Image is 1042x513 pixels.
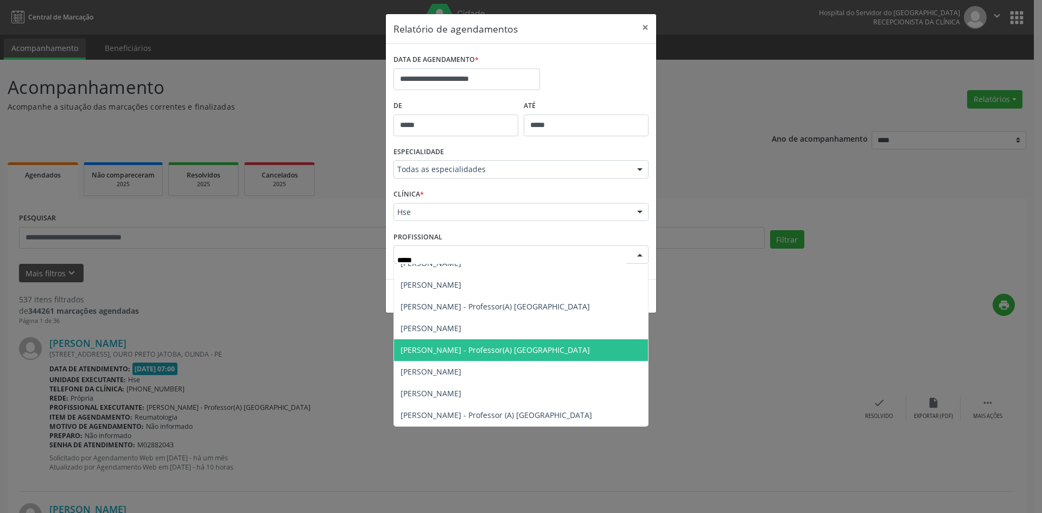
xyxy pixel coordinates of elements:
span: [PERSON_NAME] - Professor (A) [GEOGRAPHIC_DATA] [401,410,592,420]
span: Hse [397,207,626,218]
h5: Relatório de agendamentos [393,22,518,36]
button: Close [634,14,656,41]
label: DATA DE AGENDAMENTO [393,52,479,68]
label: CLÍNICA [393,186,424,203]
label: De [393,98,518,115]
span: [PERSON_NAME] [401,366,461,377]
span: [PERSON_NAME] - Professor(A) [GEOGRAPHIC_DATA] [401,301,590,312]
span: [PERSON_NAME] [401,388,461,398]
label: ATÉ [524,98,649,115]
span: [PERSON_NAME] - Professor(A) [GEOGRAPHIC_DATA] [401,345,590,355]
span: Todas as especialidades [397,164,626,175]
span: [PERSON_NAME] [401,323,461,333]
span: [PERSON_NAME] [401,280,461,290]
label: PROFISSIONAL [393,229,442,245]
label: ESPECIALIDADE [393,144,444,161]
